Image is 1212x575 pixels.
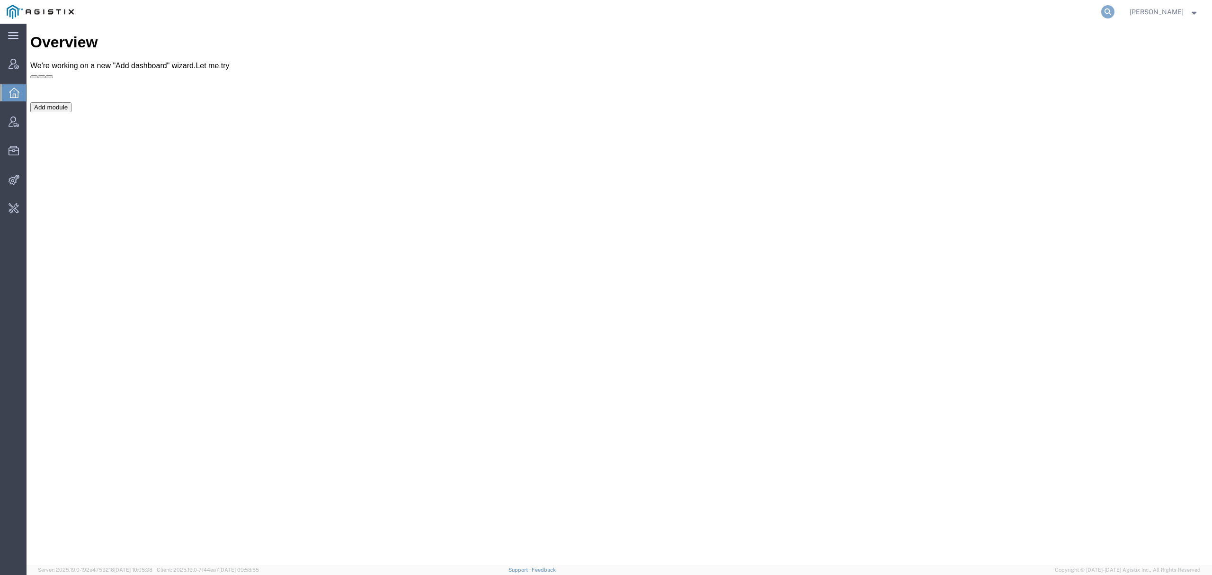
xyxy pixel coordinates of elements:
[38,567,152,573] span: Server: 2025.19.0-192a4753216
[27,24,1212,565] iframe: FS Legacy Container
[4,79,45,89] button: Add module
[7,5,74,19] img: logo
[1055,566,1201,574] span: Copyright © [DATE]-[DATE] Agistix Inc., All Rights Reserved
[532,567,556,573] a: Feedback
[1130,7,1184,17] span: Carrie Virgilio
[1129,6,1199,18] button: [PERSON_NAME]
[157,567,259,573] span: Client: 2025.19.0-7f44ea7
[169,38,203,46] a: Let me try
[114,567,152,573] span: [DATE] 10:05:38
[508,567,532,573] a: Support
[219,567,259,573] span: [DATE] 09:58:55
